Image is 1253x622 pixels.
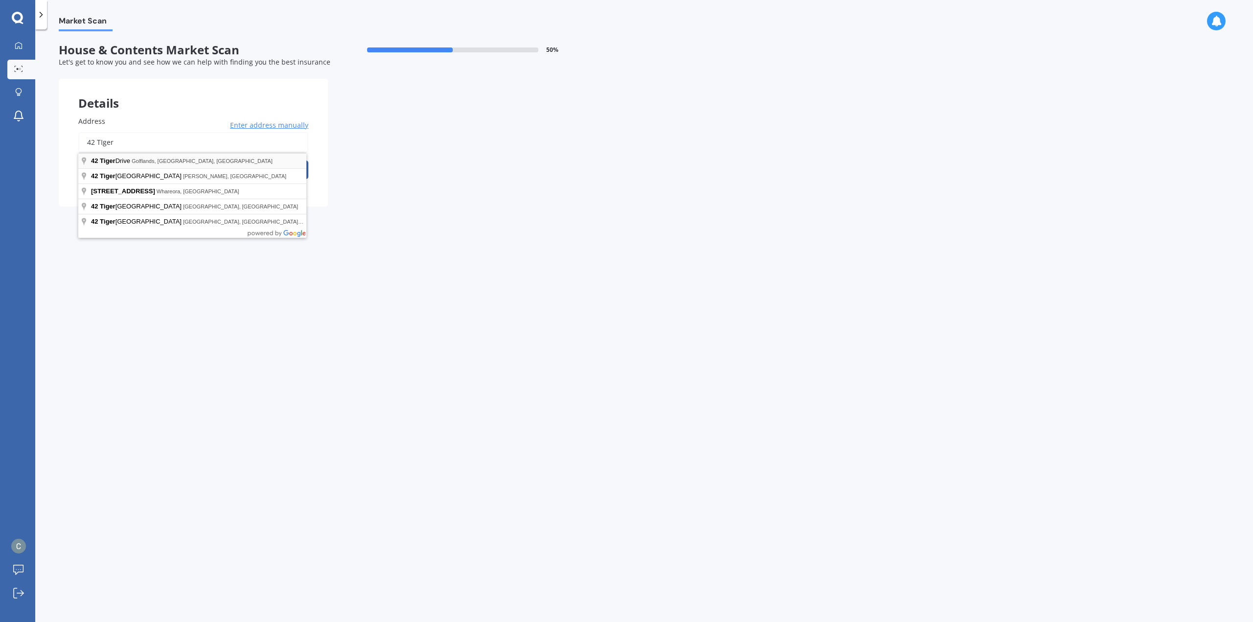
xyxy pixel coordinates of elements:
[78,132,308,153] input: Enter address
[91,157,98,164] span: 42
[59,43,328,57] span: House & Contents Market Scan
[91,203,116,210] span: 42 Tiger
[91,218,183,225] span: [GEOGRAPHIC_DATA]
[183,173,286,179] span: [PERSON_NAME], [GEOGRAPHIC_DATA]
[91,172,116,180] span: 42 Tiger
[91,203,183,210] span: [GEOGRAPHIC_DATA]
[183,219,357,225] span: [GEOGRAPHIC_DATA], [GEOGRAPHIC_DATA], [GEOGRAPHIC_DATA]
[59,57,330,67] span: Let's get to know you and see how we can help with finding you the best insurance
[91,157,132,164] span: Drive
[59,79,328,108] div: Details
[157,188,239,194] span: Whareora, [GEOGRAPHIC_DATA]
[546,46,558,53] span: 50 %
[91,172,183,180] span: [GEOGRAPHIC_DATA]
[59,16,113,29] span: Market Scan
[11,539,26,553] img: ACg8ocJ7NKIBCCCzGEbRuVfUS8BRkLsF4bqu34BroM_nGv80GtRqTg=s96-c
[78,116,105,126] span: Address
[183,204,298,209] span: [GEOGRAPHIC_DATA], [GEOGRAPHIC_DATA]
[100,157,116,164] span: Tiger
[132,158,273,164] span: Golflands, [GEOGRAPHIC_DATA], [GEOGRAPHIC_DATA]
[91,187,155,195] span: [STREET_ADDRESS]
[91,218,116,225] span: 42 Tiger
[230,120,308,130] span: Enter address manually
